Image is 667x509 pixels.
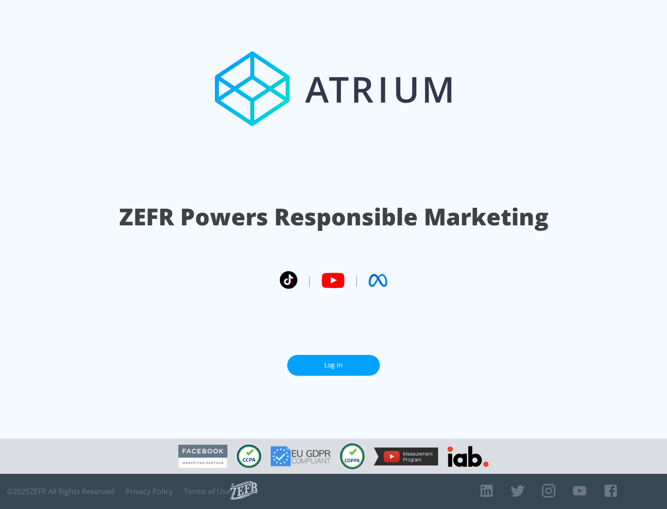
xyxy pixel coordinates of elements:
img: Facebook Marketing Partner [178,445,227,468]
img: IAB [447,446,489,467]
a: Log In [287,355,380,376]
span: © 2025 ZEFR All Rights Reserved [7,487,114,496]
span: | [354,273,359,287]
span: | [307,273,312,287]
img: YouTube Measurement Program [374,447,438,466]
img: CCPA Compliant [237,445,261,468]
a: Privacy Policy [126,487,173,496]
img: GDPR Compliant [271,446,331,466]
img: COPPA Compliant [340,443,365,469]
a: Terms of Use [184,487,230,496]
h1: ZEFR Powers Responsible Marketing [119,201,548,233]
